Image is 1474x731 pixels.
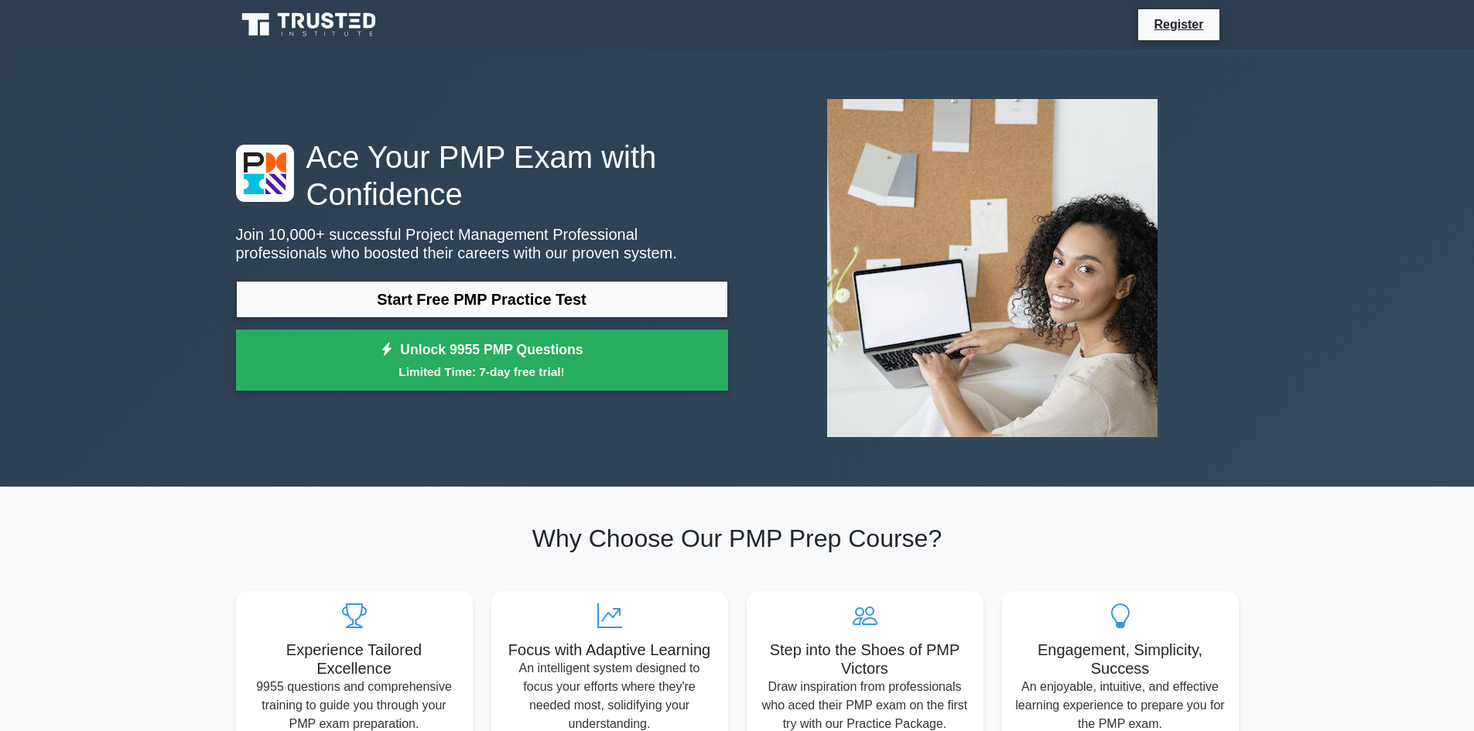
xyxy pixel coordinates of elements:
[504,640,716,659] h5: Focus with Adaptive Learning
[248,640,460,678] h5: Experience Tailored Excellence
[255,363,709,381] small: Limited Time: 7-day free trial!
[236,281,728,318] a: Start Free PMP Practice Test
[1144,15,1212,34] a: Register
[759,640,971,678] h5: Step into the Shoes of PMP Victors
[236,225,728,262] p: Join 10,000+ successful Project Management Professional professionals who boosted their careers w...
[1014,640,1226,678] h5: Engagement, Simplicity, Success
[236,330,728,391] a: Unlock 9955 PMP QuestionsLimited Time: 7-day free trial!
[236,138,728,213] h1: Ace Your PMP Exam with Confidence
[236,524,1239,553] h2: Why Choose Our PMP Prep Course?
